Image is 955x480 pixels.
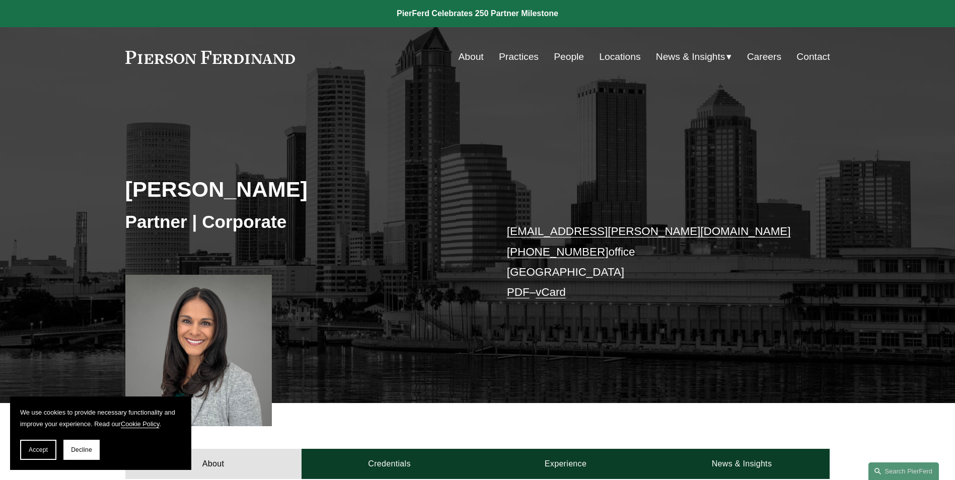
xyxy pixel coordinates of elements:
[796,47,830,66] a: Contact
[507,221,800,302] p: office [GEOGRAPHIC_DATA] –
[302,449,478,479] a: Credentials
[599,47,640,66] a: Locations
[507,225,791,237] a: [EMAIL_ADDRESS][PERSON_NAME][DOMAIN_NAME]
[71,446,92,453] span: Decline
[478,449,654,479] a: Experience
[125,176,478,202] h2: [PERSON_NAME]
[653,449,830,479] a: News & Insights
[536,286,566,298] a: vCard
[459,47,484,66] a: About
[121,420,160,428] a: Cookie Policy
[656,47,732,66] a: folder dropdown
[554,47,584,66] a: People
[29,446,48,453] span: Accept
[63,440,100,460] button: Decline
[507,286,530,298] a: PDF
[868,462,939,480] a: Search this site
[656,48,725,66] span: News & Insights
[747,47,781,66] a: Careers
[20,407,181,430] p: We use cookies to provide necessary functionality and improve your experience. Read our .
[10,396,191,470] section: Cookie banner
[507,246,609,258] a: [PHONE_NUMBER]
[125,449,302,479] a: About
[125,211,478,233] h3: Partner | Corporate
[499,47,539,66] a: Practices
[20,440,56,460] button: Accept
